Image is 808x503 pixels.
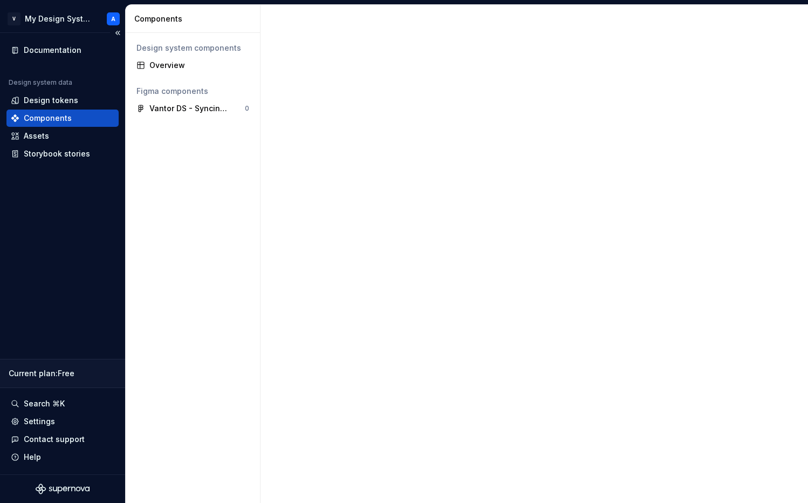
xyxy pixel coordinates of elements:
div: Assets [24,131,49,141]
div: Settings [24,416,55,427]
div: Design tokens [24,95,78,106]
div: Components [24,113,72,124]
button: Help [6,448,119,466]
a: Overview [132,57,254,74]
div: Components [134,13,256,24]
a: Vantor DS - Syncing with Supernova0 [132,100,254,117]
a: Assets [6,127,119,145]
a: Components [6,110,119,127]
div: Overview [149,60,249,71]
div: Contact support [24,434,85,445]
a: Design tokens [6,92,119,109]
button: VMy Design SystemA [2,7,123,30]
div: Help [24,452,41,463]
div: Figma components [136,86,249,97]
div: Documentation [24,45,81,56]
div: Design system components [136,43,249,53]
a: Settings [6,413,119,430]
div: V [8,12,20,25]
button: Contact support [6,431,119,448]
svg: Supernova Logo [36,484,90,494]
div: Vantor DS - Syncing with Supernova [149,103,230,114]
a: Storybook stories [6,145,119,162]
button: Search ⌘K [6,395,119,412]
div: A [111,15,115,23]
div: My Design System [25,13,94,24]
div: Current plan : Free [9,368,117,379]
div: 0 [245,104,249,113]
div: Storybook stories [24,148,90,159]
div: Design system data [9,78,72,87]
a: Documentation [6,42,119,59]
div: Search ⌘K [24,398,65,409]
button: Collapse sidebar [110,25,125,40]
